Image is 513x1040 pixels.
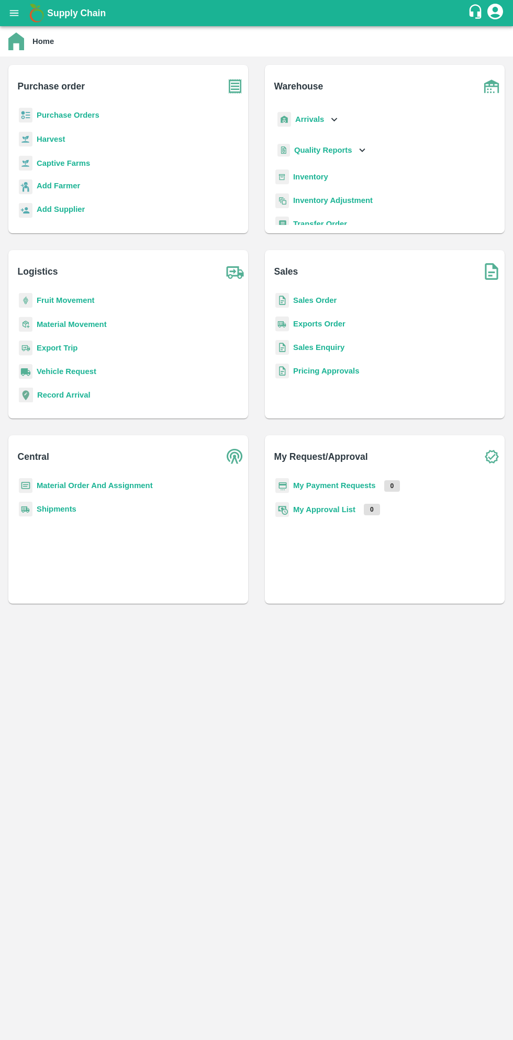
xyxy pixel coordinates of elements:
a: Transfer Order [293,220,347,228]
img: whInventory [275,169,289,185]
div: account of current user [486,2,505,24]
img: material [19,316,32,332]
a: Add Farmer [37,180,80,194]
img: qualityReport [277,144,290,157]
b: Central [18,449,49,464]
a: Sales Order [293,296,337,304]
a: Fruit Movement [37,296,95,304]
img: sales [275,340,289,355]
b: Add Supplier [37,205,85,213]
img: payment [275,478,289,493]
a: My Approval List [293,505,355,514]
p: 0 [384,480,400,492]
img: harvest [19,155,32,171]
img: whArrival [277,112,291,127]
div: Quality Reports [275,140,368,161]
a: Purchase Orders [37,111,99,119]
b: Supply Chain [47,8,106,18]
img: supplier [19,203,32,218]
img: approval [275,502,289,517]
div: Arrivals [275,108,340,131]
b: Quality Reports [294,146,352,154]
a: Sales Enquiry [293,343,344,352]
img: sales [275,293,289,308]
img: reciept [19,108,32,123]
b: Purchase order [18,79,85,94]
a: Material Order And Assignment [37,481,153,490]
b: My Request/Approval [274,449,368,464]
img: soSales [478,258,505,285]
img: recordArrival [19,388,33,402]
img: home [8,32,24,50]
b: Arrivals [295,115,324,123]
img: logo [26,3,47,24]
img: truck [222,258,248,285]
button: open drawer [2,1,26,25]
b: Home [32,37,54,46]
img: fruit [19,293,32,308]
img: shipments [275,316,289,332]
a: Supply Chain [47,6,467,20]
a: Add Supplier [37,204,85,218]
a: Captive Farms [37,159,90,167]
img: sales [275,364,289,379]
img: delivery [19,341,32,356]
b: Warehouse [274,79,324,94]
a: Exports Order [293,320,345,328]
img: vehicle [19,364,32,379]
a: Pricing Approvals [293,367,359,375]
img: shipments [19,502,32,517]
a: Export Trip [37,344,77,352]
img: inventory [275,193,289,208]
img: harvest [19,131,32,147]
img: centralMaterial [19,478,32,493]
p: 0 [364,504,380,515]
img: farmer [19,179,32,195]
img: purchase [222,73,248,99]
img: central [222,444,248,470]
b: Add Farmer [37,182,80,190]
a: Shipments [37,505,76,513]
a: Vehicle Request [37,367,96,376]
img: warehouse [478,73,505,99]
a: Inventory Adjustment [293,196,373,205]
b: Logistics [18,264,58,279]
a: Harvest [37,135,65,143]
a: Inventory [293,173,328,181]
a: Record Arrival [37,391,91,399]
b: Sales [274,264,298,279]
a: Material Movement [37,320,107,329]
img: whTransfer [275,217,289,232]
a: My Payment Requests [293,481,376,490]
img: check [478,444,505,470]
div: customer-support [467,4,486,22]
